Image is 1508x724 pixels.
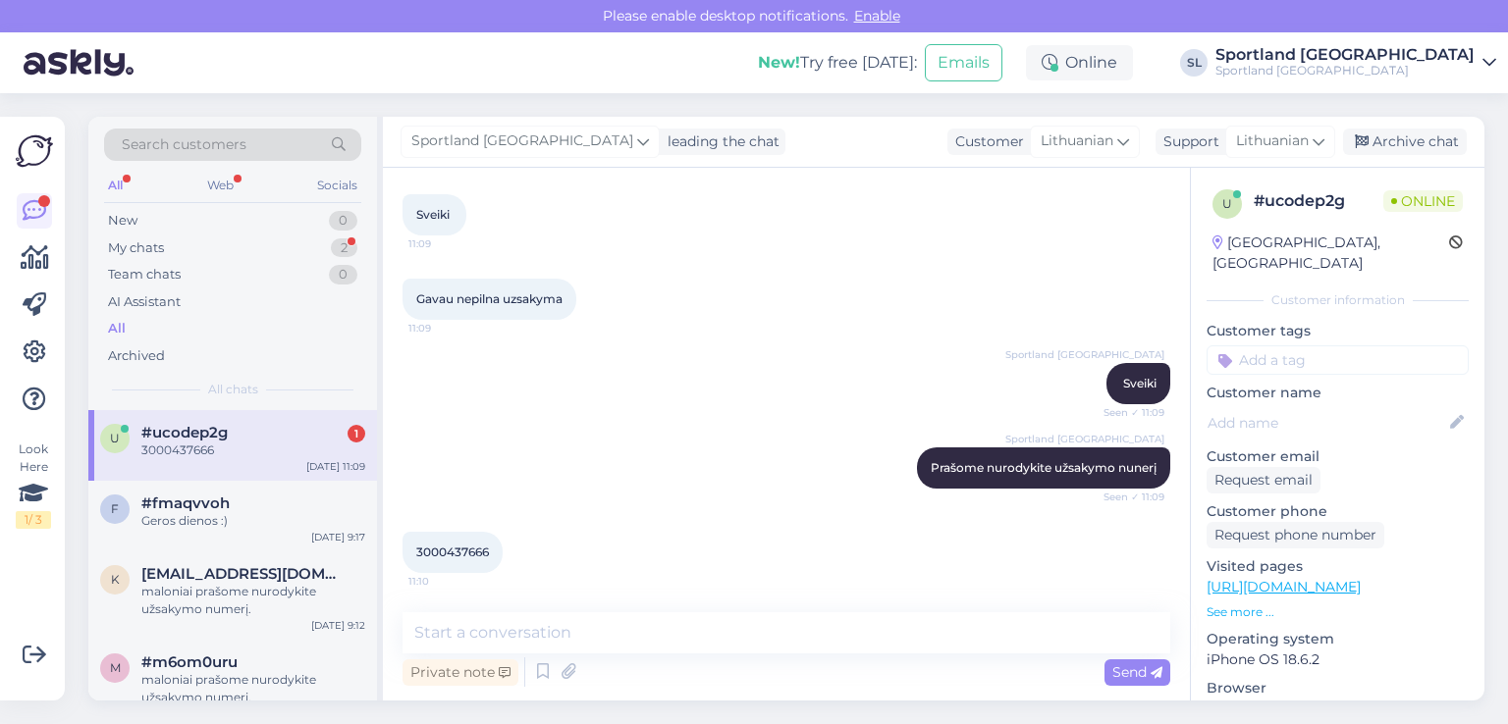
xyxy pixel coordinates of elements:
[1212,233,1449,274] div: [GEOGRAPHIC_DATA], [GEOGRAPHIC_DATA]
[1207,578,1361,595] a: [URL][DOMAIN_NAME]
[1005,347,1164,362] span: Sportland [GEOGRAPHIC_DATA]
[925,44,1002,81] button: Emails
[1207,522,1384,548] div: Request phone number
[1383,190,1463,212] span: Online
[108,238,164,258] div: My chats
[1215,63,1475,78] div: Sportland [GEOGRAPHIC_DATA]
[1026,45,1133,80] div: Online
[141,565,346,583] span: kuziejus69@gmail.com
[1207,629,1469,649] p: Operating system
[416,207,450,222] span: Sveiki
[111,501,119,516] span: f
[1091,405,1164,420] span: Seen ✓ 11:09
[111,572,120,587] span: k
[208,381,258,398] span: All chats
[411,130,633,152] span: Sportland [GEOGRAPHIC_DATA]
[1208,412,1446,434] input: Add name
[331,238,357,258] div: 2
[848,7,906,25] span: Enable
[108,265,181,284] div: Team chats
[108,346,165,366] div: Archived
[1180,49,1208,77] div: SL
[141,512,365,530] div: Geros dienos :)
[122,134,246,155] span: Search customers
[416,544,489,559] span: 3000437666
[16,440,51,529] div: Look Here
[1236,130,1309,152] span: Lithuanian
[1207,556,1469,577] p: Visited pages
[408,236,482,251] span: 11:09
[16,511,51,529] div: 1 / 3
[1207,649,1469,670] p: iPhone OS 18.6.2
[1343,129,1467,155] div: Archive chat
[1254,189,1383,213] div: # ucodep2g
[108,319,126,338] div: All
[947,131,1024,152] div: Customer
[1207,446,1469,467] p: Customer email
[758,53,800,72] b: New!
[104,173,127,198] div: All
[141,441,365,459] div: 3000437666
[931,460,1157,475] span: Prašome nurodykite užsakymo nunerį
[408,321,482,336] span: 11:09
[1005,432,1164,446] span: Sportland [GEOGRAPHIC_DATA]
[1207,383,1469,403] p: Customer name
[1156,131,1219,152] div: Support
[108,211,137,231] div: New
[1207,345,1469,375] input: Add a tag
[110,660,121,675] span: m
[141,494,230,512] span: #fmaqvvoh
[313,173,361,198] div: Socials
[408,574,482,589] span: 11:10
[203,173,238,198] div: Web
[108,292,181,312] div: AI Assistant
[348,425,365,442] div: 1
[16,132,53,170] img: Askly Logo
[758,51,917,75] div: Try free [DATE]:
[416,291,563,306] span: Gavau nepilna uzsakyma
[141,424,228,441] span: #ucodep2g
[1207,678,1469,698] p: Browser
[329,211,357,231] div: 0
[1207,698,1469,719] p: Safari 18.6
[1207,467,1320,493] div: Request email
[306,459,365,474] div: [DATE] 11:09
[141,671,365,706] div: maloniai prašome nurodykite užsakymo numerį.
[1207,501,1469,522] p: Customer phone
[141,583,365,618] div: maloniai prašome nurodykite užsakymo numerį.
[1215,47,1475,63] div: Sportland [GEOGRAPHIC_DATA]
[1112,663,1162,681] span: Send
[1222,196,1232,211] span: u
[141,653,238,671] span: #m6om0uru
[1041,130,1113,152] span: Lithuanian
[1207,321,1469,341] p: Customer tags
[311,530,365,544] div: [DATE] 9:17
[311,618,365,633] div: [DATE] 9:12
[1207,291,1469,309] div: Customer information
[329,265,357,284] div: 0
[110,431,120,445] span: u
[1215,47,1496,78] a: Sportland [GEOGRAPHIC_DATA]Sportland [GEOGRAPHIC_DATA]
[1091,490,1164,504] span: Seen ✓ 11:09
[403,659,518,686] div: Private note
[660,131,780,152] div: leading the chat
[1207,603,1469,621] p: See more ...
[1123,376,1157,390] span: Sveiki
